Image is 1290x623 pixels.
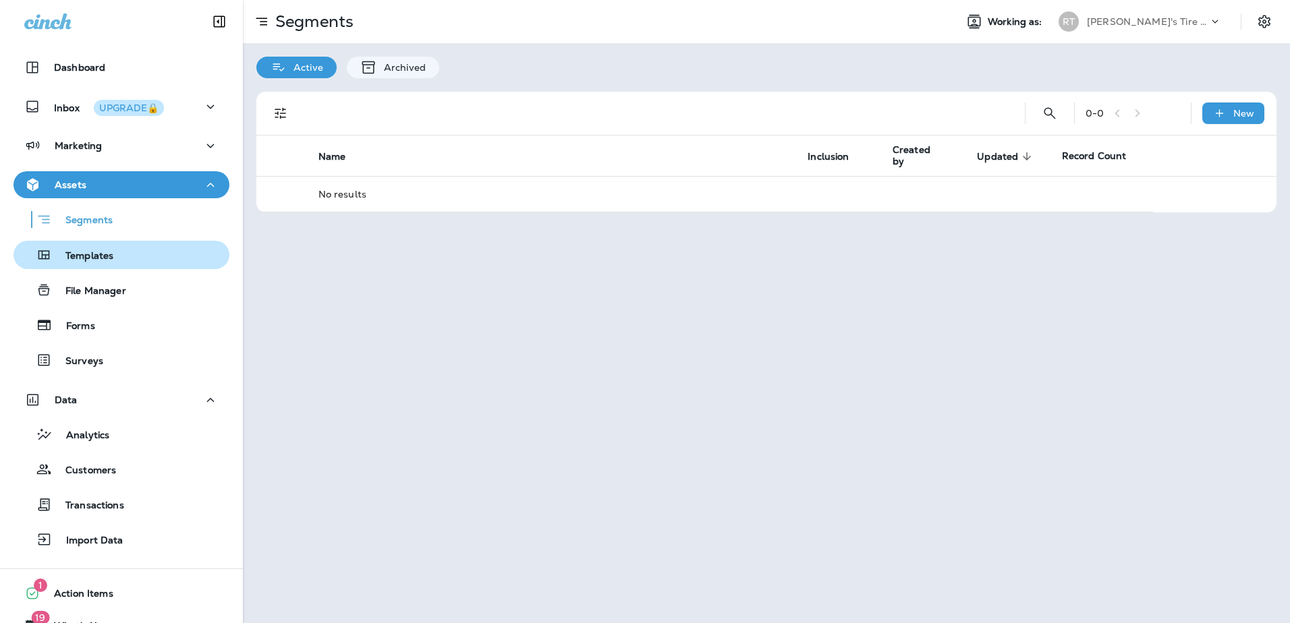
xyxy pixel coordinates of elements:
button: Assets [13,171,229,198]
p: Archived [377,62,426,73]
button: Transactions [13,490,229,518]
p: Forms [53,320,95,333]
p: Import Data [53,535,123,547]
p: Customers [52,465,116,477]
p: Inbox [54,100,164,114]
button: Search Segments [1036,100,1063,127]
p: Surveys [52,355,103,368]
button: Import Data [13,525,229,554]
div: UPGRADE🔒 [99,103,159,113]
button: Data [13,386,229,413]
button: File Manager [13,276,229,304]
p: New [1233,108,1254,119]
p: Marketing [55,140,102,151]
span: Name [318,151,346,162]
span: Updated [977,151,1018,162]
button: Analytics [13,420,229,448]
button: Templates [13,241,229,269]
span: Updated [977,150,1036,162]
button: Settings [1252,9,1277,34]
button: Filters [267,100,294,127]
div: 0 - 0 [1086,108,1104,119]
p: Analytics [53,429,109,442]
p: Active [287,62,323,73]
span: Created by [893,144,943,167]
p: Assets [55,179,86,190]
span: Inclusion [808,151,849,162]
span: Name [318,150,364,162]
div: RT [1059,11,1079,32]
button: Customers [13,455,229,483]
button: Dashboard [13,54,229,81]
button: Marketing [13,132,229,159]
button: 1Action Items [13,580,229,607]
span: Record Count [1062,150,1127,162]
button: UPGRADE🔒 [94,100,164,116]
p: Segments [270,11,354,32]
p: Dashboard [54,62,105,73]
span: Action Items [40,588,113,604]
span: Created by [893,144,961,167]
p: File Manager [52,285,126,298]
span: 1 [34,578,47,592]
span: Working as: [988,16,1045,28]
button: Collapse Sidebar [200,8,238,35]
p: Transactions [52,500,124,512]
p: Segments [52,214,113,228]
p: Templates [52,250,113,263]
button: Surveys [13,346,229,374]
button: Forms [13,311,229,339]
p: [PERSON_NAME]'s Tire Barn [1087,16,1208,27]
span: Inclusion [808,150,866,162]
td: No results [308,176,1153,212]
p: Data [55,394,78,405]
button: Segments [13,205,229,234]
button: InboxUPGRADE🔒 [13,93,229,120]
